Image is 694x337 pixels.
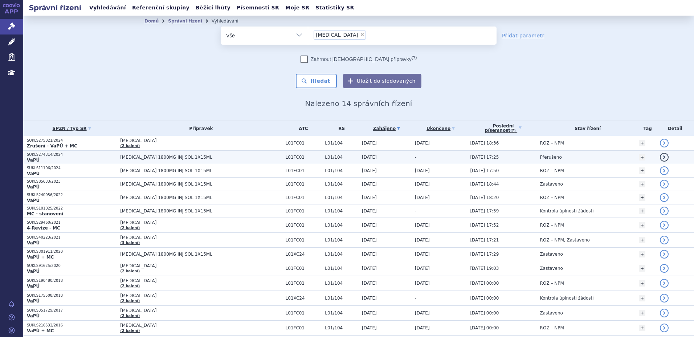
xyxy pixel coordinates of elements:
a: Referenční skupiny [130,3,192,13]
span: [DATE] 18:36 [470,141,499,146]
span: [DATE] [415,168,430,173]
p: SUKLS240056/2022 [27,192,117,198]
span: [MEDICAL_DATA] [120,220,282,225]
a: + [639,208,645,214]
a: (2 balení) [120,329,140,333]
span: L01FC01 [286,182,322,187]
a: (2 balení) [120,284,140,288]
span: L01FC01 [286,281,322,286]
span: [DATE] [415,266,430,271]
th: Přípravek [117,121,282,136]
span: [DATE] [362,223,377,228]
span: [DATE] [362,252,377,257]
span: [DATE] 17:25 [470,155,499,160]
span: × [360,32,364,37]
span: L01/104 [325,310,358,316]
span: [DATE] [415,325,430,330]
span: L01/104 [325,237,358,243]
span: L01FC01 [286,223,322,228]
a: detail [660,166,669,175]
strong: Zrušení - VaPÚ + MC [27,143,77,149]
strong: VaPÚ [27,299,40,304]
a: detail [660,236,669,244]
span: [DATE] [362,182,377,187]
span: [DATE] [415,310,430,316]
span: L01FC01 [286,266,322,271]
strong: VaPÚ [27,198,40,203]
a: (3 balení) [120,241,140,245]
span: Zastaveno [540,182,563,187]
abbr: (?) [412,55,417,60]
span: [DATE] [415,281,430,286]
p: SUKLS40223/2021 [27,235,117,240]
span: [DATE] 17:21 [470,237,499,243]
span: [MEDICAL_DATA] 1800MG INJ SOL 1X15ML [120,182,282,187]
span: Zastaveno [540,310,563,316]
span: L01/104 [325,182,358,187]
span: L01XC24 [286,296,322,301]
span: [DATE] [362,208,377,214]
span: [DATE] 00:00 [470,281,499,286]
a: Přidat parametr [502,32,544,39]
p: SUKLS274314/2024 [27,152,117,157]
th: Detail [656,121,694,136]
a: + [639,194,645,201]
span: ROZ – NPM [540,325,564,330]
a: + [639,310,645,316]
p: SUKLS351729/2017 [27,308,117,313]
span: [MEDICAL_DATA] 1800MG INJ SOL 1X15ML [120,168,282,173]
th: Stav řízení [536,121,636,136]
a: Domů [144,19,159,24]
span: [DATE] 17:50 [470,168,499,173]
strong: VaPÚ + MC [27,328,54,333]
input: [MEDICAL_DATA] [368,30,372,39]
span: [DATE] [362,237,377,243]
h2: Správní řízení [23,3,87,13]
span: Přerušeno [540,155,562,160]
span: [DATE] 18:20 [470,195,499,200]
strong: VaPÚ [27,313,40,318]
span: [DATE] [362,155,377,160]
span: [MEDICAL_DATA] [120,278,282,283]
a: Moje SŘ [283,3,311,13]
a: + [639,222,645,228]
span: L01FC01 [286,195,322,200]
a: + [639,140,645,146]
span: L01FC01 [286,208,322,214]
span: [MEDICAL_DATA] [120,138,282,143]
a: detail [660,279,669,288]
a: detail [660,193,669,202]
span: Kontrola úplnosti žádosti [540,296,594,301]
p: SUKLS175508/2018 [27,293,117,298]
a: detail [660,250,669,259]
p: SUKLS85633/2023 [27,179,117,184]
p: SUKLS275821/2024 [27,138,117,143]
span: L01/104 [325,155,358,160]
a: (2 balení) [120,269,140,273]
a: + [639,167,645,174]
a: SPZN / Typ SŘ [27,123,117,134]
span: L01FC01 [286,325,322,330]
p: SUKLS91625/2020 [27,263,117,268]
span: [DATE] 19:03 [470,266,499,271]
a: detail [660,309,669,317]
span: L01/104 [325,208,358,214]
span: L01FC01 [286,310,322,316]
abbr: (?) [510,129,516,133]
span: [MEDICAL_DATA] [120,293,282,298]
a: detail [660,180,669,188]
p: SUKLS101025/2022 [27,206,117,211]
span: [DATE] 17:59 [470,208,499,214]
strong: VaPÚ + MC [27,255,54,260]
span: Zastaveno [540,266,563,271]
strong: VaPÚ [27,171,40,176]
strong: VaPÚ [27,184,40,190]
span: [MEDICAL_DATA] [120,323,282,328]
span: [DATE] 17:29 [470,252,499,257]
a: Písemnosti SŘ [234,3,281,13]
a: + [639,237,645,243]
strong: VaPÚ [27,158,40,163]
a: + [639,295,645,301]
span: L01/104 [325,266,358,271]
a: Správní řízení [168,19,202,24]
